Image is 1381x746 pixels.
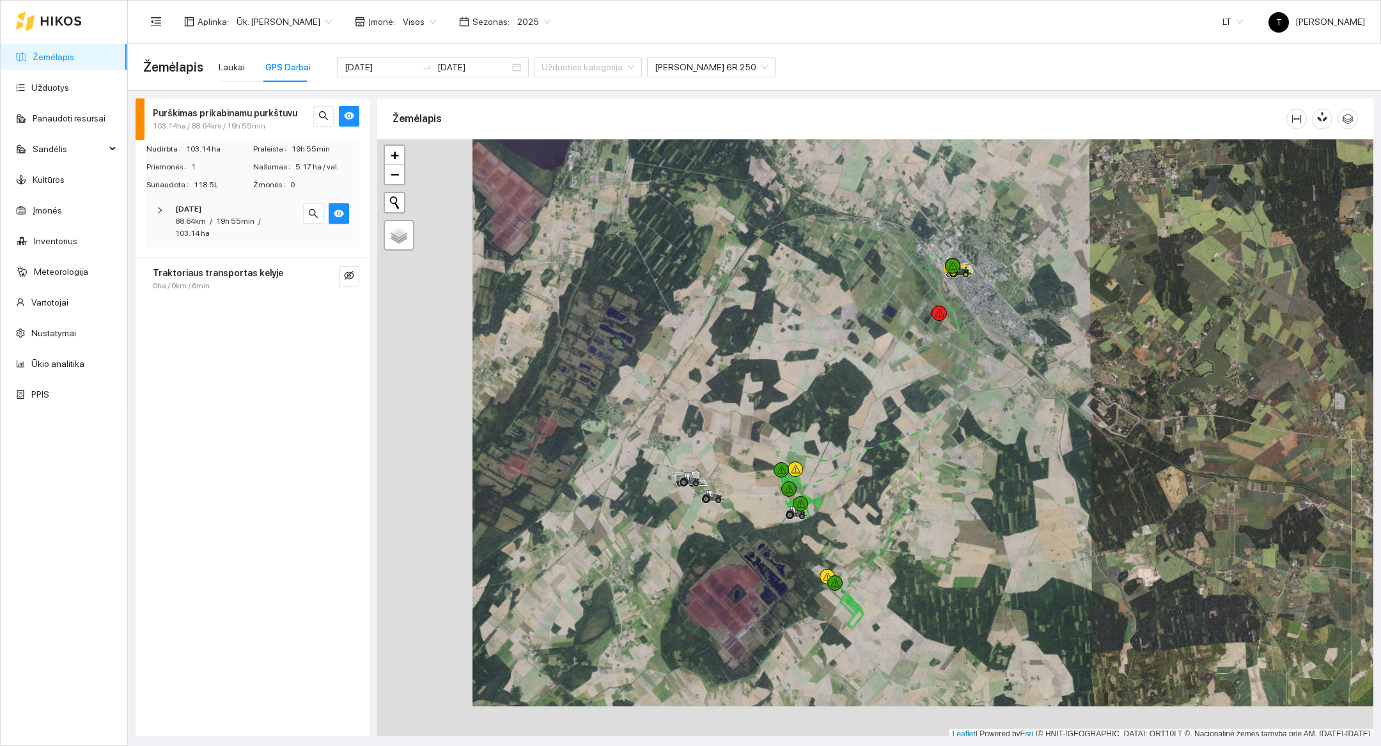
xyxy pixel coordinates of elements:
[253,161,295,173] span: Našumas
[33,113,105,123] a: Panaudoti resursai
[153,120,265,132] span: 103.14ha / 88.64km / 19h 55min
[1287,114,1306,124] span: column-width
[334,208,344,221] span: eye
[295,161,359,173] span: 5.17 ha / val.
[210,217,212,226] span: /
[216,217,254,226] span: 19h 55min
[258,217,261,226] span: /
[143,9,169,35] button: menu-fold
[329,203,349,224] button: eye
[31,359,84,369] a: Ūkio analitika
[391,147,399,163] span: +
[1222,12,1243,31] span: LT
[345,60,417,74] input: Pradžios data
[355,17,365,27] span: shop
[253,143,292,155] span: Praleista
[136,98,370,140] div: Purškimas prikabinamu purkštuvu103.14ha / 88.64km / 19h 55minsearcheye
[393,100,1286,137] div: Žemėlapis
[33,52,74,62] a: Žemėlapis
[198,15,229,29] span: Aplinka :
[175,217,206,226] span: 88.64km
[34,236,77,246] a: Inventorius
[313,106,334,127] button: search
[422,62,432,72] span: swap-right
[33,205,62,215] a: Įmonės
[368,15,395,29] span: Įmonė :
[391,166,399,182] span: −
[191,161,252,173] span: 1
[219,60,245,74] div: Laukai
[344,111,354,123] span: eye
[472,15,510,29] span: Sezonas :
[1276,12,1282,33] span: T
[33,136,105,162] span: Sandėlis
[385,193,404,212] button: Initiate a new search
[403,12,436,31] span: Visos
[437,60,510,74] input: Pabaigos data
[237,12,332,31] span: Ūk. Sigitas Krivickas
[150,16,162,27] span: menu-fold
[385,221,413,249] a: Layers
[153,280,210,292] span: 0ha / 0km / 6min
[186,143,252,155] span: 103.14 ha
[292,143,359,155] span: 19h 55min
[146,143,186,155] span: Nudirbta
[175,229,210,238] span: 103.14 ha
[1268,17,1365,27] span: [PERSON_NAME]
[136,258,370,300] div: Traktoriaus transportas kelyje0ha / 0km / 6mineye-invisible
[339,266,359,286] button: eye-invisible
[385,165,404,184] a: Zoom out
[146,161,191,173] span: Priemonės
[344,270,354,283] span: eye-invisible
[153,268,283,278] strong: Traktoriaus transportas kelyje
[1020,729,1034,738] a: Esri
[318,111,329,123] span: search
[1036,729,1038,738] span: |
[146,196,359,247] div: [DATE]88.64km/19h 55min/103.14 hasearcheye
[194,179,252,191] span: 118.5L
[308,208,318,221] span: search
[303,203,324,224] button: search
[31,328,76,338] a: Nustatymai
[253,179,290,191] span: Žmonės
[385,146,404,165] a: Zoom in
[31,297,68,307] a: Vartotojai
[655,58,768,77] span: John Deere 6R 250
[339,106,359,127] button: eye
[517,12,550,31] span: 2025
[146,179,194,191] span: Sunaudota
[175,205,201,214] strong: [DATE]
[153,108,297,118] strong: Purškimas prikabinamu purkštuvu
[31,389,49,400] a: PPIS
[422,62,432,72] span: to
[949,729,1373,740] div: | Powered by © HNIT-[GEOGRAPHIC_DATA]; ORT10LT ©, Nacionalinė žemės tarnyba prie AM, [DATE]-[DATE]
[143,57,203,77] span: Žemėlapis
[459,17,469,27] span: calendar
[290,179,359,191] span: 0
[34,267,88,277] a: Meteorologija
[184,17,194,27] span: layout
[1286,109,1307,129] button: column-width
[31,82,69,93] a: Užduotys
[156,206,164,214] span: right
[953,729,976,738] a: Leaflet
[33,175,65,185] a: Kultūros
[265,60,311,74] div: GPS Darbai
